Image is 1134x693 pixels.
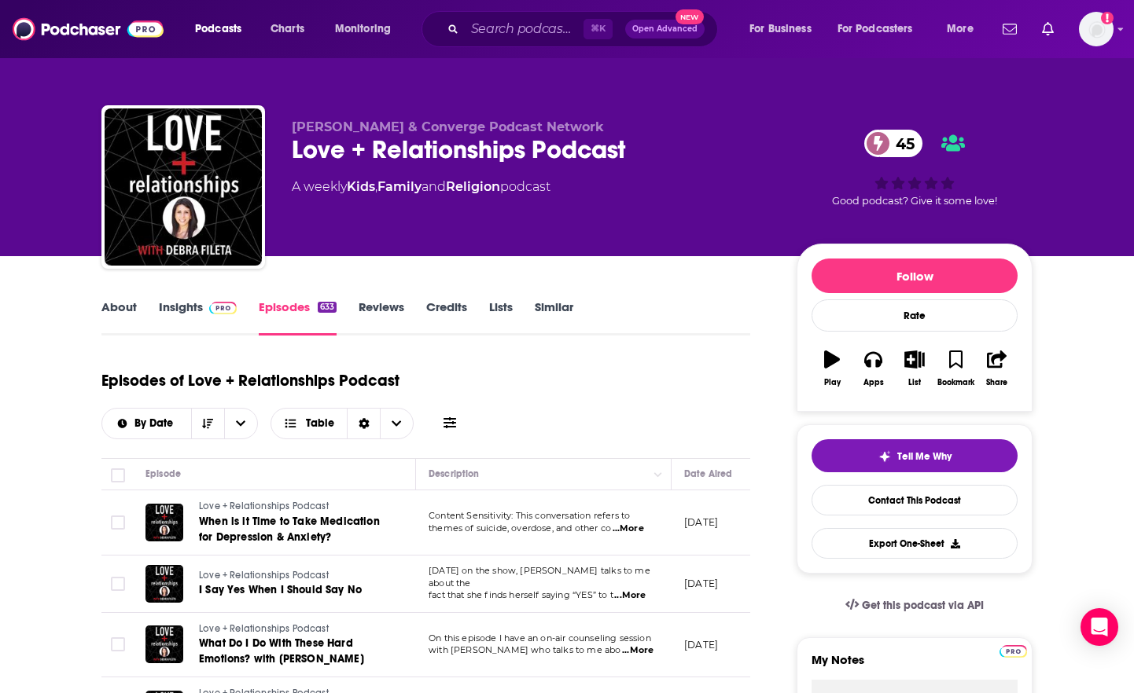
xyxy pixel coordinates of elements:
[436,11,733,47] div: Search podcasts, credits, & more...
[191,409,224,438] button: Sort Direction
[1000,643,1027,658] a: Pro website
[446,179,500,194] a: Religion
[422,179,446,194] span: and
[535,299,573,335] a: Similar
[880,130,922,157] span: 45
[738,16,831,42] button: open menu
[937,378,974,387] div: Bookmark
[812,439,1018,472] button: tell me why sparkleTell Me Why
[195,18,241,40] span: Podcasts
[199,500,388,514] a: Love + Relationships Podcast
[1079,12,1114,46] span: Logged in as shcarlos
[908,378,921,387] div: List
[102,418,191,429] button: open menu
[347,409,380,438] div: Sort Direction
[878,450,891,463] img: tell me why sparkle
[1081,608,1118,646] div: Open Intercom Messenger
[111,515,125,530] span: Toggle select row
[649,465,668,484] button: Column Actions
[936,16,993,42] button: open menu
[429,510,630,521] span: Content Sensitivity: This conversation refers to
[838,18,913,40] span: For Podcasters
[209,302,237,314] img: Podchaser Pro
[1079,12,1114,46] img: User Profile
[101,371,399,390] h1: Episodes of Love + Relationships Podcast
[426,299,467,335] a: Credits
[894,340,935,397] button: List
[199,500,329,511] span: Love + Relationships Podcast
[224,409,257,438] button: open menu
[199,515,380,544] span: When is it Time to Take Medication for Depression & Anxiety?
[324,16,411,42] button: open menu
[812,652,1018,680] label: My Notes
[812,299,1018,332] div: Rate
[812,485,1018,515] a: Contact This Podcast
[375,179,377,194] span: ,
[111,637,125,651] span: Toggle select row
[292,119,604,134] span: [PERSON_NAME] & Converge Podcast Network
[271,408,414,439] button: Choose View
[812,340,852,397] button: Play
[134,418,179,429] span: By Date
[271,18,304,40] span: Charts
[105,108,262,266] img: Love + Relationships Podcast
[199,569,386,583] a: Love + Relationships Podcast
[101,408,258,439] h2: Choose List sort
[111,577,125,591] span: Toggle select row
[259,299,337,335] a: Episodes633
[614,589,646,602] span: ...More
[199,622,388,636] a: Love + Relationships Podcast
[676,9,704,24] span: New
[13,14,164,44] img: Podchaser - Follow, Share and Rate Podcasts
[489,299,513,335] a: Lists
[260,16,314,42] a: Charts
[1079,12,1114,46] button: Show profile menu
[199,583,362,596] span: I Say Yes When I Should Say No
[318,302,337,313] div: 633
[429,589,613,600] span: fact that she finds herself saying “YES” to t
[429,632,651,643] span: On this episode I have an on-air counseling session
[1101,12,1114,24] svg: Add a profile image
[199,623,329,634] span: Love + Relationships Podcast
[613,522,644,535] span: ...More
[184,16,262,42] button: open menu
[797,119,1033,217] div: 45Good podcast? Give it some love!
[977,340,1018,397] button: Share
[159,299,237,335] a: InsightsPodchaser Pro
[947,18,974,40] span: More
[199,582,386,598] a: I Say Yes When I Should Say No
[749,18,812,40] span: For Business
[292,178,550,196] div: A weekly podcast
[199,514,388,545] a: When is it Time to Take Medication for Depression & Anxiety?
[684,638,718,651] p: [DATE]
[996,16,1023,42] a: Show notifications dropdown
[864,130,922,157] a: 45
[832,195,997,207] span: Good podcast? Give it some love!
[429,565,650,588] span: [DATE] on the show, [PERSON_NAME] talks to me about the
[199,636,388,667] a: What Do I Do With These Hard Emotions? with [PERSON_NAME]
[986,378,1007,387] div: Share
[684,515,718,529] p: [DATE]
[429,522,611,533] span: themes of suicide, overdose, and other co
[625,20,705,38] button: Open AdvancedNew
[824,378,841,387] div: Play
[833,586,996,625] a: Get this podcast via API
[812,528,1018,559] button: Export One-Sheet
[852,340,893,397] button: Apps
[359,299,404,335] a: Reviews
[897,450,952,463] span: Tell Me Why
[622,644,654,657] span: ...More
[101,299,137,335] a: About
[347,179,375,194] a: Kids
[632,25,698,33] span: Open Advanced
[863,378,884,387] div: Apps
[465,16,584,42] input: Search podcasts, credits, & more...
[429,464,479,483] div: Description
[1036,16,1060,42] a: Show notifications dropdown
[1000,645,1027,658] img: Podchaser Pro
[684,577,718,590] p: [DATE]
[199,636,364,665] span: What Do I Do With These Hard Emotions? with [PERSON_NAME]
[429,644,621,655] span: with [PERSON_NAME] who talks to me abo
